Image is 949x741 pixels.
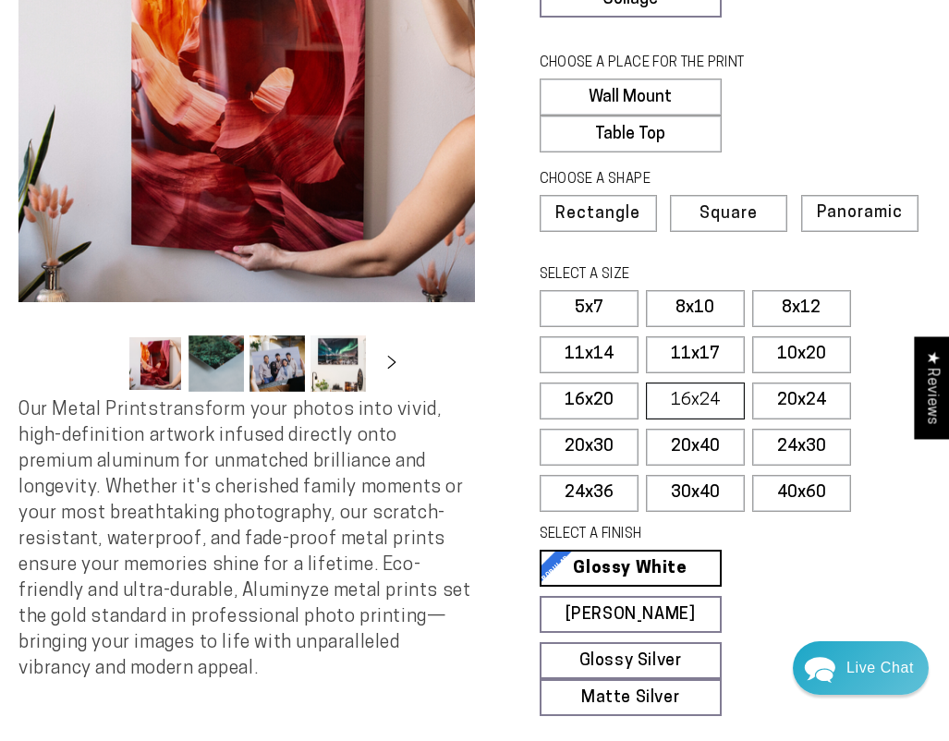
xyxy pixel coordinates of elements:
img: Marie J [134,28,182,76]
div: [PERSON_NAME] [84,188,326,205]
label: 24x36 [540,475,639,512]
label: 11x14 [540,336,639,373]
img: 006fa1a7fc8cade5255406f60a137390 [61,187,79,205]
span: We run on [141,530,250,540]
a: Matte Silver [540,679,722,716]
div: [DATE] [326,189,359,203]
div: Contact Us Directly [846,641,914,695]
span: Square [700,206,758,223]
div: Chat widget toggle [793,641,929,695]
label: 20x24 [752,383,851,419]
label: 20x30 [540,429,639,466]
legend: CHOOSE A SHAPE [540,170,767,190]
button: Slide right [371,343,412,383]
label: 16x24 [646,383,745,419]
p: Hi [PERSON_NAME], Thank you for the quick reply. We have proceeded accordingly. Have a good day, ... [61,207,359,225]
legend: SELECT A FINISH [540,525,767,545]
button: Load image 1 in gallery view [128,335,183,392]
legend: CHOOSE A PLACE FOR THE PRINT [540,54,767,74]
a: Glossy White [540,550,722,587]
label: 10x20 [752,336,851,373]
label: 11x17 [646,336,745,373]
label: 8x12 [752,290,851,327]
span: Our Metal Prints transform your photos into vivid, high-definition artwork infused directly onto ... [18,401,470,678]
label: 24x30 [752,429,851,466]
span: Away until [DATE] [139,92,253,105]
span: Rectangle [555,206,640,223]
legend: SELECT A SIZE [540,265,767,285]
img: Helga [212,28,260,76]
label: 30x40 [646,475,745,512]
div: Click to open Judge.me floating reviews tab [914,336,949,439]
a: Leave A Message [122,557,271,587]
img: John [173,28,221,76]
label: 40x60 [752,475,851,512]
label: Table Top [540,115,722,152]
span: Re:amaze [198,527,249,541]
a: Glossy Silver [540,642,722,679]
button: Load image 4 in gallery view [310,335,366,392]
button: Load image 3 in gallery view [249,335,305,392]
button: Slide left [81,343,122,383]
label: 20x40 [646,429,745,466]
span: Panoramic [817,204,903,222]
label: 8x10 [646,290,745,327]
div: Recent Conversations [37,153,354,171]
a: [PERSON_NAME] [540,596,722,633]
label: Wall Mount [540,79,722,115]
button: Load image 2 in gallery view [189,335,244,392]
label: 5x7 [540,290,639,327]
label: 16x20 [540,383,639,419]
